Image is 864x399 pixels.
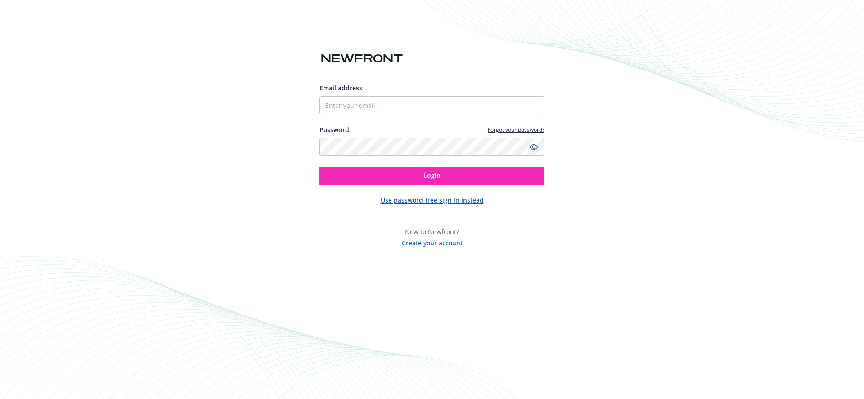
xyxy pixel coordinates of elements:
[402,236,463,248] button: Create your account
[319,125,349,134] label: Password
[381,195,484,205] button: Use password-free sign in instead
[423,171,441,180] span: Login
[319,84,362,92] span: Email address
[319,167,544,185] button: Login
[319,51,405,66] img: Newfront logo
[319,138,544,156] input: Enter your password
[319,96,544,114] input: Enter your email
[488,126,544,133] a: Forgot your password?
[528,142,539,152] a: Show password
[405,227,459,236] span: New to Newfront?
